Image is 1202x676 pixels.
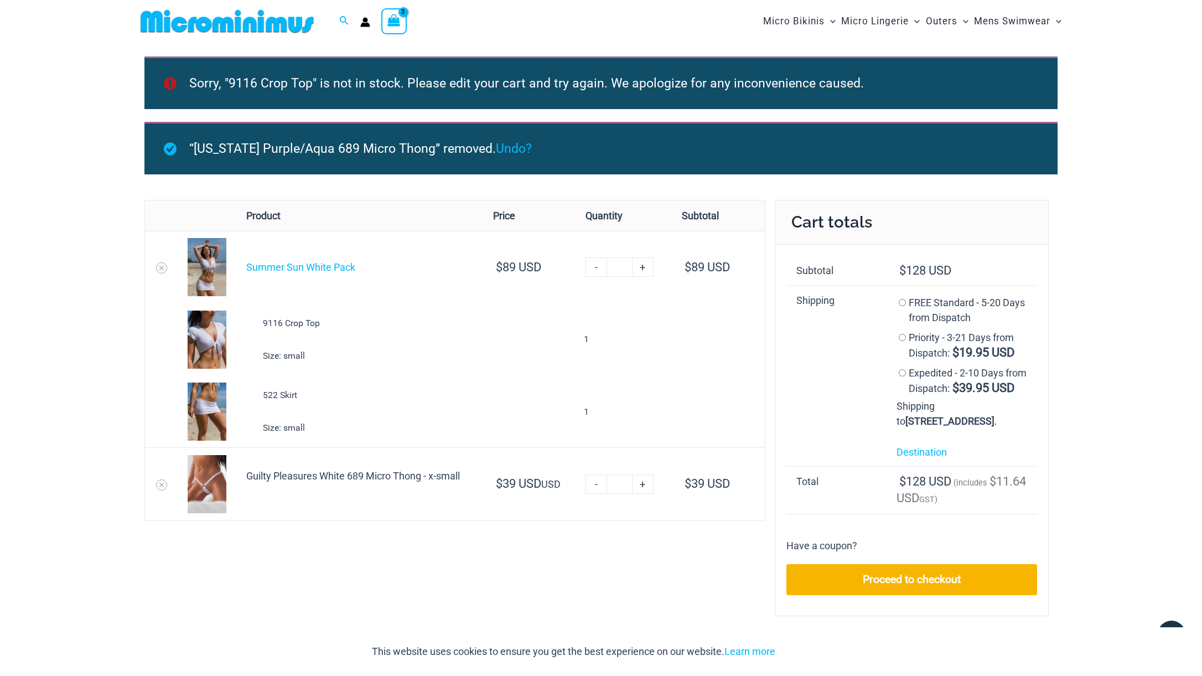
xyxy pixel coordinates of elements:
span: 11.64 USD [897,474,1026,505]
span: Mens Swimwear [974,7,1050,35]
a: Micro LingerieMenu ToggleMenu Toggle [838,4,923,38]
p: This website uses cookies to ensure you get the best experience on our website. [372,643,775,660]
a: + [633,257,654,277]
p: Have a coupon? [786,538,857,554]
a: Mens SwimwearMenu ToggleMenu Toggle [971,4,1064,38]
span: Outers [926,7,957,35]
a: - [586,257,607,277]
th: Price [483,200,576,231]
bdi: 39.95 USD [952,381,1014,395]
input: Product quantity [607,474,633,494]
a: Summer Sun White Pack [246,261,355,273]
span: $ [496,477,502,491]
a: - [586,474,607,494]
img: Summer Sun White 9116 Top 01 [188,311,226,369]
a: Remove Guilty Pleasures White 689 Micro Thong - x-small from cart [156,479,167,491]
bdi: 128 USD [899,264,951,277]
th: Subtotal [672,200,765,231]
div: 522 Skirt [263,387,474,404]
label: FREE Standard - 5-20 Days from Dispatch [909,297,1025,323]
th: Subtotal [786,256,887,285]
input: Product quantity [607,257,633,277]
h2: Cart totals [775,200,1048,245]
span: $ [899,264,906,277]
span: Micro Bikinis [763,7,825,35]
span: $ [685,477,691,491]
span: $ [496,260,502,274]
bdi: 89 USD [496,260,541,274]
span: Menu Toggle [957,7,968,35]
span: $ [952,345,959,359]
span: $ [899,474,906,488]
bdi: 19.95 USD [952,345,1014,359]
span: Menu Toggle [825,7,836,35]
a: Learn more [724,646,775,657]
p: small [263,348,474,364]
span: Micro Lingerie [841,7,909,35]
nav: Site Navigation [759,3,1066,40]
th: Quantity [576,200,672,231]
a: Account icon link [360,17,370,27]
a: Proceed to checkout [786,564,1037,595]
bdi: 39 USD [685,477,730,491]
th: Product [236,200,483,231]
button: Accept [784,638,831,665]
bdi: 39 USD [496,477,541,491]
a: View Shopping Cart, 3 items [381,8,407,34]
a: Undo? [496,141,532,156]
p: small [263,420,474,436]
span: $ [989,474,996,488]
span: $ [685,260,691,274]
div: 9116 Crop Top [263,315,474,332]
a: Search icon link [339,14,349,28]
li: Sorry, "9116 Crop Top" is not in stock. Please edit your cart and try again. We apologize for any... [189,71,1033,96]
small: (includes GST) [897,478,1026,504]
img: Summer Sun White Skirt 01 [188,383,226,441]
span: Menu Toggle [909,7,920,35]
td: 1 [576,375,672,447]
a: Destination [897,446,947,458]
span: $ [952,381,959,395]
img: Guilty Pleasures White 689 Micro 01 [188,455,226,513]
label: Priority - 3-21 Days from Dispatch: [909,332,1014,359]
bdi: 89 USD [685,260,730,274]
span: Menu Toggle [1050,7,1061,35]
a: Remove Summer Sun White Pack from cart [156,262,167,274]
td: 1 [576,303,672,375]
th: Total [786,466,887,514]
th: Shipping [786,285,887,466]
p: Shipping to . [897,399,1027,429]
dt: Size: [263,420,281,436]
a: OutersMenu ToggleMenu Toggle [923,4,971,38]
label: Expedited - 2-10 Days from Dispatch: [909,367,1027,394]
img: MM SHOP LOGO FLAT [136,9,318,34]
dt: Size: [263,348,281,364]
div: “[US_STATE] Purple/Aqua 689 Micro Thong” removed. [144,122,1058,174]
bdi: 128 USD [899,474,951,488]
div: Guilty Pleasures White 689 Micro Thong - x-small [246,468,473,484]
strong: [STREET_ADDRESS] [905,415,994,427]
td: USD [483,447,576,520]
img: Summer Sun White 9116 Top 522 Skirt 08 [188,238,226,296]
a: Micro BikinisMenu ToggleMenu Toggle [760,4,838,38]
a: + [633,474,654,494]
